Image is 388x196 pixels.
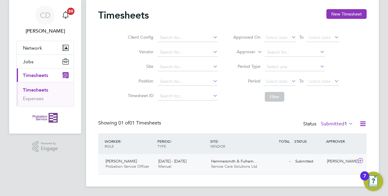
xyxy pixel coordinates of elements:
[233,78,260,84] label: Period
[303,120,354,128] div: Status
[17,82,74,107] div: Timesheets
[266,79,288,84] span: Select date
[23,45,42,51] span: Network
[98,120,162,126] div: Showing
[297,77,305,85] span: To
[16,113,74,123] a: Go to home page
[41,146,58,151] span: Engage
[126,64,153,69] label: Site
[118,120,129,126] span: 01 of
[217,139,219,144] span: /
[16,27,74,35] span: Chris Dare
[23,87,48,93] a: Timesheets
[67,8,74,15] span: 20
[156,136,209,152] div: PERIOD
[126,34,153,40] label: Client Config
[158,159,186,164] span: [DATE] - [DATE]
[309,35,331,40] span: Select date
[16,5,74,35] a: CD[PERSON_NAME]
[126,49,153,54] label: Vendor
[364,172,383,191] button: Open Resource Center, 7 new notifications
[266,35,288,40] span: Select date
[293,136,325,147] div: STATUS
[158,77,218,86] input: Search for...
[23,96,44,101] a: Expenses
[171,139,172,144] span: /
[211,159,257,164] span: Hammersmith & Fulham…
[265,92,284,102] button: Filter
[32,141,58,152] a: Powered byEngage
[157,144,166,149] span: TYPE
[297,33,305,41] span: To
[158,33,218,42] input: Search for...
[211,164,257,169] span: Service Care Solutions Ltd
[363,176,366,184] div: 7
[158,63,218,71] input: Search for...
[158,92,218,100] input: Search for...
[126,78,153,84] label: Position
[106,164,149,169] span: Probation Service Officer
[265,63,325,71] input: Select one
[17,55,74,68] button: Jobs
[17,68,74,82] button: Timesheets
[23,72,48,78] span: Timesheets
[98,9,149,21] h2: Timesheets
[293,156,325,166] div: Submitted
[261,156,293,166] div: -
[126,93,153,98] label: Timesheet ID
[158,48,218,57] input: Search for...
[106,159,137,164] span: [PERSON_NAME]
[158,164,171,169] span: Manual
[40,11,51,19] span: CD
[228,49,255,55] label: Approver
[233,34,260,40] label: Approved On
[118,120,161,126] span: 01 Timesheets
[265,48,325,57] input: Search for...
[344,121,347,127] span: 1
[209,136,261,152] div: SITE
[326,9,367,19] button: New Timesheet
[105,144,114,149] span: ROLE
[309,79,331,84] span: Select date
[17,41,74,54] button: Network
[41,141,58,146] span: Powered by
[23,59,34,65] span: Jobs
[325,156,356,166] div: [PERSON_NAME]
[103,136,156,152] div: WORKER
[321,121,353,127] label: Submitted
[120,139,121,144] span: /
[279,139,290,144] span: TOTAL
[325,136,356,147] div: APPROVER
[33,113,57,123] img: probationservice-logo-retina.png
[210,144,225,149] span: VENDOR
[233,64,260,69] label: Period Type
[59,5,72,25] a: 20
